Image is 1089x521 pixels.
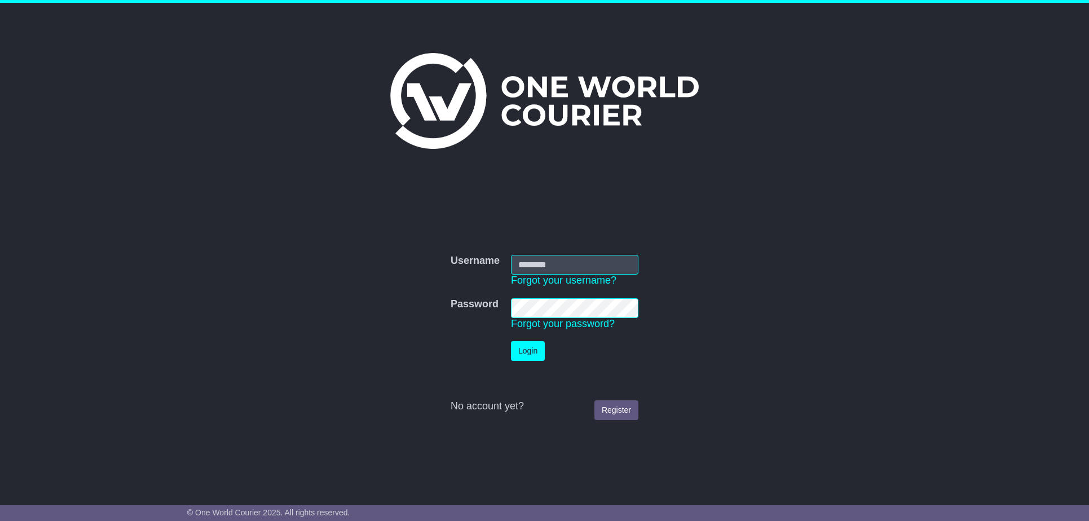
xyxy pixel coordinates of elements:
label: Password [451,298,499,311]
a: Forgot your username? [511,275,616,286]
img: One World [390,53,698,149]
div: No account yet? [451,400,638,413]
a: Forgot your password? [511,318,615,329]
button: Login [511,341,545,361]
a: Register [594,400,638,420]
span: © One World Courier 2025. All rights reserved. [187,508,350,517]
label: Username [451,255,500,267]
